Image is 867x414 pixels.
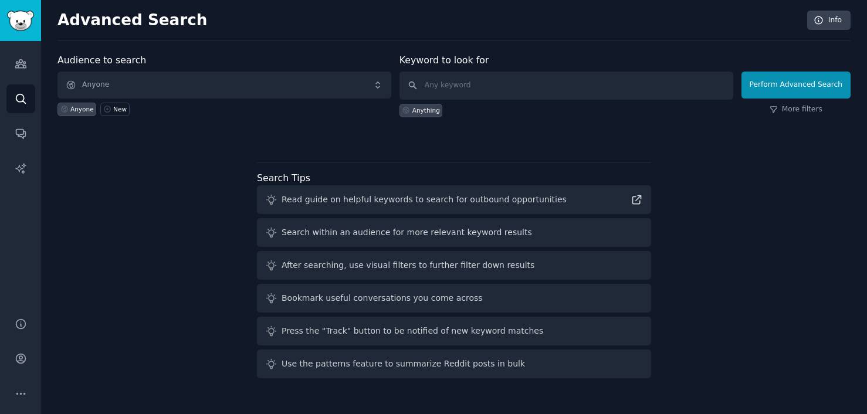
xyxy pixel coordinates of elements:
label: Keyword to look for [399,55,489,66]
div: Use the patterns feature to summarize Reddit posts in bulk [282,358,525,370]
label: Search Tips [257,172,310,184]
div: Bookmark useful conversations you come across [282,292,483,304]
div: After searching, use visual filters to further filter down results [282,259,534,272]
div: Press the "Track" button to be notified of new keyword matches [282,325,543,337]
a: New [100,103,129,116]
button: Anyone [57,72,391,99]
label: Audience to search [57,55,146,66]
div: Anyone [70,105,94,113]
div: Read guide on helpful keywords to search for outbound opportunities [282,194,567,206]
div: New [113,105,127,113]
h2: Advanced Search [57,11,801,30]
div: Search within an audience for more relevant keyword results [282,226,532,239]
img: GummySearch logo [7,11,34,31]
button: Perform Advanced Search [741,72,851,99]
div: Anything [412,106,440,114]
a: More filters [770,104,822,115]
input: Any keyword [399,72,733,100]
a: Info [807,11,851,30]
